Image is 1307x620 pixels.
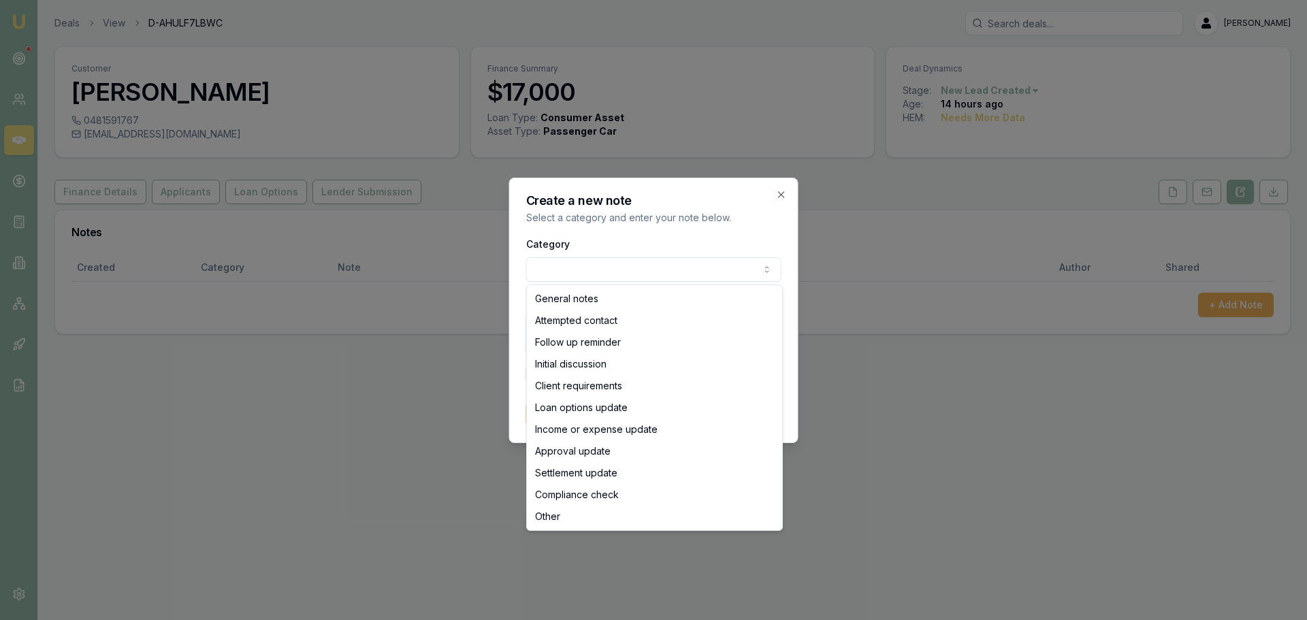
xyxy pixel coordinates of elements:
span: Initial discussion [535,357,607,371]
span: General notes [535,292,598,306]
span: Loan options update [535,401,628,414]
span: Approval update [535,444,611,458]
span: Other [535,510,560,523]
span: Client requirements [535,379,622,393]
span: Compliance check [535,488,619,502]
span: Follow up reminder [535,336,621,349]
span: Settlement update [535,466,617,480]
span: Attempted contact [535,314,617,327]
span: Income or expense update [535,423,658,436]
